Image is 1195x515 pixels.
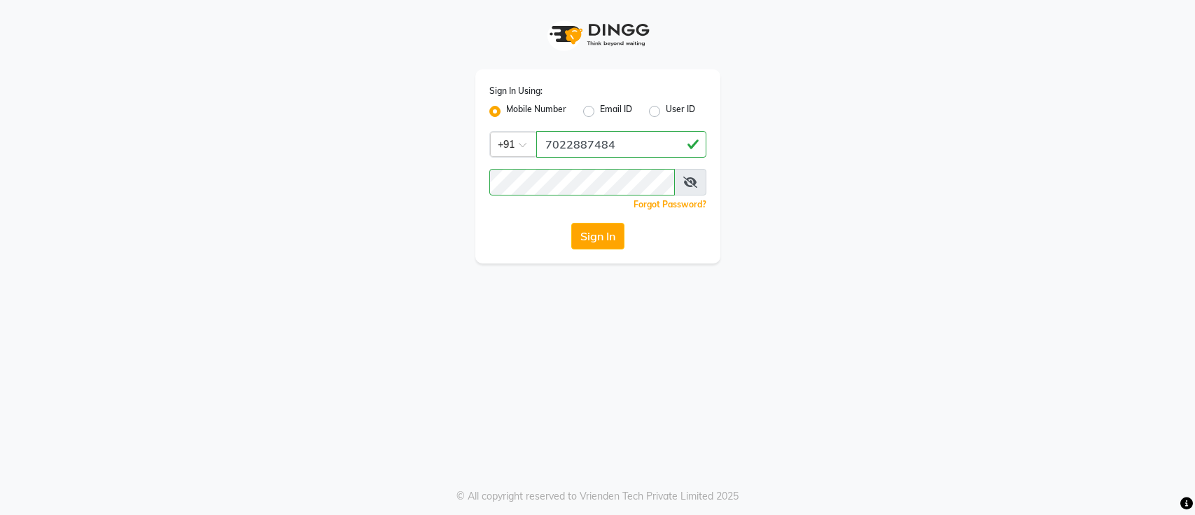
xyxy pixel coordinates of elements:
[571,223,624,249] button: Sign In
[506,103,566,120] label: Mobile Number
[489,85,543,97] label: Sign In Using:
[600,103,632,120] label: Email ID
[489,169,675,195] input: Username
[666,103,695,120] label: User ID
[542,14,654,55] img: logo1.svg
[536,131,706,158] input: Username
[634,199,706,210] a: Forgot Password?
